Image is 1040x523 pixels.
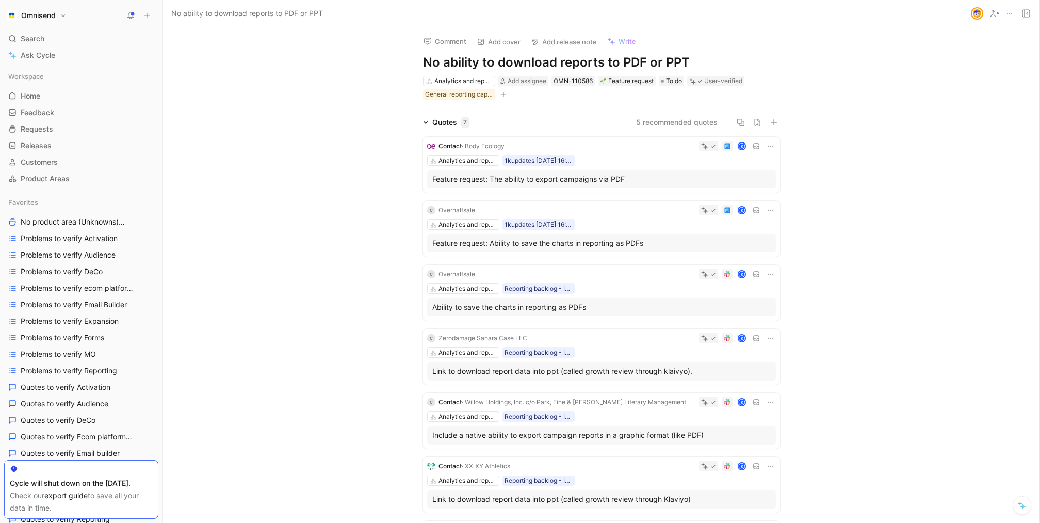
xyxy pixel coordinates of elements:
[123,218,139,226] span: Other
[44,491,88,500] a: export guide
[4,8,69,23] button: OmnisendOmnisend
[438,283,496,294] div: Analytics and reports
[4,247,158,263] a: Problems to verify Audience
[508,77,546,85] span: Add assignee
[8,197,38,208] span: Favorites
[505,411,573,422] div: Reporting backlog - Import 2 [DATE] 15:05
[4,154,158,170] a: Customers
[427,142,435,150] img: logo
[438,398,462,406] span: Contact
[21,140,52,151] span: Releases
[432,301,771,313] div: Ability to save the charts in reporting as PDFs
[438,333,527,343] div: Zerodamage Sahara Case LLC
[21,157,58,167] span: Customers
[21,233,118,244] span: Problems to verify Activation
[472,35,525,49] button: Add cover
[7,10,17,21] img: Omnisend
[21,415,95,425] span: Quotes to verify DeCo
[423,54,780,71] h1: No ability to download reports to PDF or PPT
[704,76,742,86] div: User-verified
[21,173,70,184] span: Product Areas
[666,76,682,86] span: To do
[4,297,158,312] a: Problems to verify Email Builder
[21,217,133,228] span: No product area (Unknowns)
[598,76,656,86] div: 🌱Feature request
[4,280,158,296] a: Problems to verify ecom platforms
[432,493,771,505] div: Link to download report data into ppt (called growth review through Klaviyo)
[432,429,771,441] div: Include a native ability to export campaign reports in a graphic format (like PDF)
[432,173,771,185] div: Feature request: The ability to export campaigns via PDF
[427,334,435,342] div: C
[21,107,54,118] span: Feedback
[427,462,435,470] img: logo
[4,195,158,210] div: Favorites
[4,105,158,120] a: Feedback
[438,155,496,166] div: Analytics and reports
[171,7,323,20] span: No ability to download reports to PDF or PPT
[21,33,44,45] span: Search
[427,270,435,278] div: C
[461,117,469,128] div: 7
[21,448,120,458] span: Quotes to verify Email builder
[10,489,153,514] div: Check our to save all your data in time.
[505,219,573,230] div: 1kupdates [DATE] 16:40
[21,432,134,442] span: Quotes to verify Ecom platforms
[419,34,471,49] button: Comment
[8,71,44,82] span: Workspace
[21,366,117,376] span: Problems to verify Reporting
[505,283,573,294] div: Reporting backlog - Import 4 [DATE] 15:26
[10,477,153,489] div: Cycle will shut down on the [DATE].
[972,8,982,19] img: avatar
[738,143,745,150] div: K
[21,349,96,359] span: Problems to verify MO
[4,346,158,362] a: Problems to verify MO
[505,476,573,486] div: Reporting backlog - Import 4 [DATE] 15:26
[427,398,435,406] div: C
[432,116,469,129] div: Quotes
[438,205,475,215] div: Overhalfsale
[438,462,462,470] span: Contact
[4,171,158,186] a: Product Areas
[4,313,158,329] a: Problems to verify Expansion
[554,76,593,86] div: OMN-110586
[526,35,602,49] button: Add release note
[21,266,103,277] span: Problems to verify DeCo
[4,69,158,84] div: Workspace
[738,399,745,406] div: K
[438,476,496,486] div: Analytics and reports
[738,207,745,214] div: K
[738,463,745,470] div: K
[21,316,119,326] span: Problems to verify Expansion
[4,363,158,378] a: Problems to verify Reporting
[419,116,474,129] div: Quotes7
[462,398,686,406] span: · Willow Holdings, Inc. c/o Park, Fine & [PERSON_NAME] Literary Management
[438,142,462,150] span: Contact
[4,379,158,395] a: Quotes to verify Activation
[432,237,771,249] div: Feature request: Ability to save the charts in reporting as PDFs
[600,76,654,86] div: Feature request
[21,399,108,409] span: Quotes to verify Audience
[505,155,573,166] div: 1kupdates [DATE] 16:40
[659,76,684,86] div: To do
[4,396,158,411] a: Quotes to verify Audience
[438,347,496,358] div: Analytics and reports
[462,142,505,150] span: · Body Ecology
[21,283,135,294] span: Problems to verify ecom platforms
[4,214,158,230] a: No product area (Unknowns)Other
[738,271,745,278] div: K
[738,335,745,342] div: K
[636,116,718,129] button: 5 recommended quotes
[4,264,158,279] a: Problems to verify DeCo
[4,330,158,345] a: Problems to verify Forms
[427,206,435,214] div: C
[438,269,475,279] div: Overhalfsale
[4,231,158,246] a: Problems to verify Activation
[432,365,771,377] div: Link to download report data into ppt (called growth review through klaivyo).
[505,347,573,358] div: Reporting backlog - Import 4 [DATE] 15:26
[438,219,496,230] div: Analytics and reports
[4,138,158,153] a: Releases
[21,49,55,61] span: Ask Cycle
[21,299,127,310] span: Problems to verify Email Builder
[434,76,492,86] div: Analytics and reports
[4,88,158,104] a: Home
